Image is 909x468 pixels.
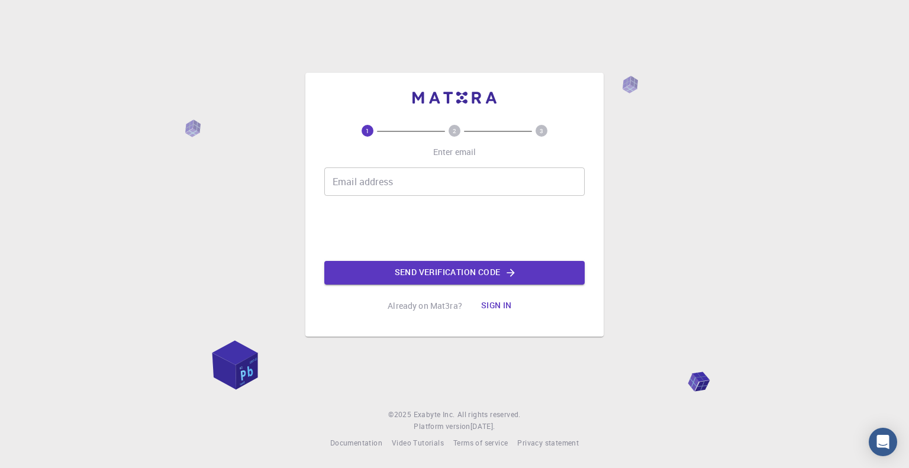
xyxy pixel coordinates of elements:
span: Documentation [330,438,382,447]
a: Privacy statement [517,437,579,449]
span: © 2025 [388,409,413,421]
iframe: reCAPTCHA [365,205,544,251]
span: [DATE] . [470,421,495,431]
span: Terms of service [453,438,508,447]
button: Send verification code [324,261,585,285]
button: Sign in [472,294,521,318]
p: Enter email [433,146,476,158]
span: Privacy statement [517,438,579,447]
text: 3 [540,127,543,135]
span: Video Tutorials [392,438,444,447]
span: All rights reserved. [457,409,521,421]
a: Documentation [330,437,382,449]
a: Video Tutorials [392,437,444,449]
text: 1 [366,127,369,135]
span: Platform version [414,421,470,433]
p: Already on Mat3ra? [388,300,462,312]
text: 2 [453,127,456,135]
div: Open Intercom Messenger [869,428,897,456]
span: Exabyte Inc. [414,409,455,419]
a: Exabyte Inc. [414,409,455,421]
a: Terms of service [453,437,508,449]
a: [DATE]. [470,421,495,433]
